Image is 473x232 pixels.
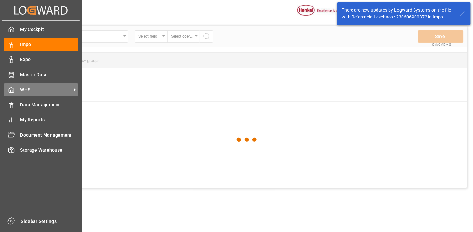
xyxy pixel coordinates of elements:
[20,26,79,33] span: My Cockpit
[4,98,78,111] a: Data Management
[4,114,78,126] a: My Reports
[20,86,72,93] span: WHS
[20,41,79,48] span: Impo
[297,5,352,16] img: Henkel%20logo.jpg_1689854090.jpg
[21,218,79,225] span: Sidebar Settings
[20,147,79,153] span: Storage Warehouse
[4,128,78,141] a: Document Management
[4,23,78,36] a: My Cockpit
[20,116,79,123] span: My Reports
[20,56,79,63] span: Expo
[20,71,79,78] span: Master Data
[4,53,78,66] a: Expo
[342,7,454,20] div: There are new updates by Logward Systems on the file with Referencia Leschaco : 230606900372 in Impo
[20,132,79,139] span: Document Management
[20,102,79,108] span: Data Management
[4,144,78,156] a: Storage Warehouse
[4,38,78,51] a: Impo
[4,68,78,81] a: Master Data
